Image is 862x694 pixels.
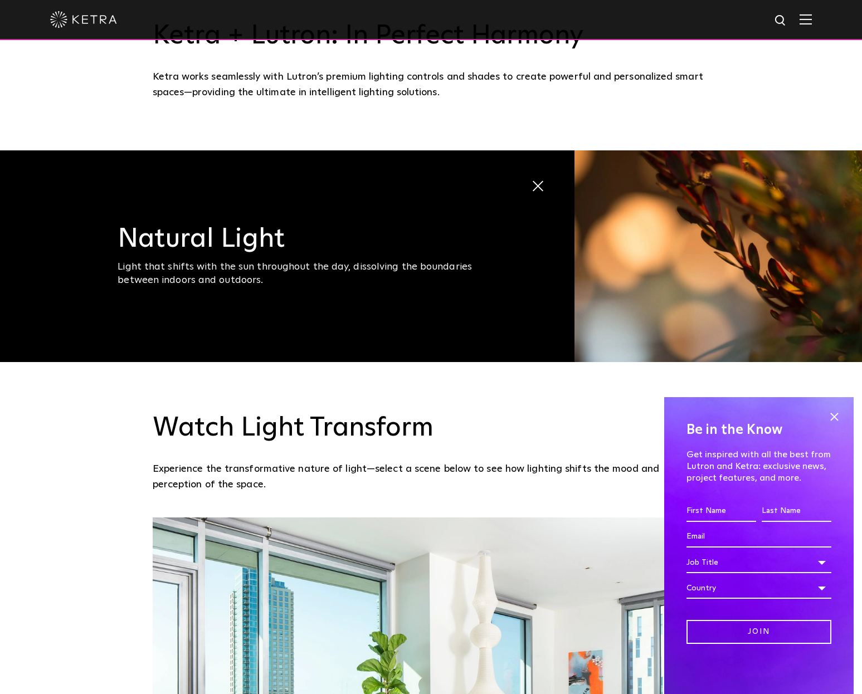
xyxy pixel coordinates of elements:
[118,226,494,252] h3: Natural Light
[686,552,831,573] div: Job Title
[50,11,117,28] img: ketra-logo-2019-white
[153,461,704,493] p: Experience the transformative nature of light—select a scene below to see how lighting shifts the...
[686,419,831,441] h4: Be in the Know
[153,69,710,101] div: Ketra works seamlessly with Lutron’s premium lighting controls and shades to create powerful and ...
[686,449,831,483] p: Get inspired with all the best from Lutron and Ketra: exclusive news, project features, and more.
[774,14,788,28] img: search icon
[118,261,494,287] div: Light that shifts with the sun throughout the day, dissolving the boundaries between indoors and ...
[686,501,756,522] input: First Name
[153,412,710,444] h3: Watch Light Transform
[800,14,812,25] img: Hamburger%20Nav.svg
[574,150,862,362] img: natural_light
[686,526,831,548] input: Email
[762,501,831,522] input: Last Name
[686,620,831,644] input: Join
[686,578,831,599] div: Country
